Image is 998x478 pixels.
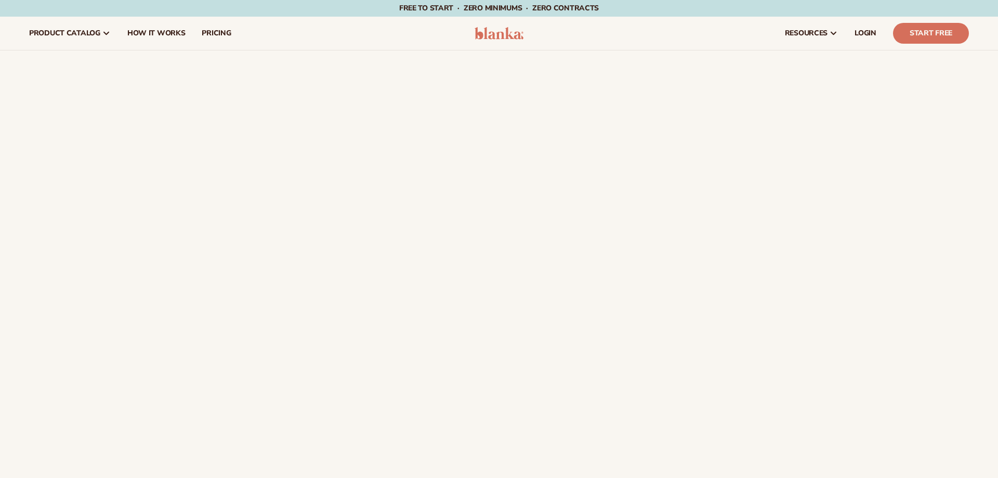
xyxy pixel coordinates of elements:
[399,3,599,13] span: Free to start · ZERO minimums · ZERO contracts
[193,17,239,50] a: pricing
[21,17,119,50] a: product catalog
[119,17,194,50] a: How It Works
[785,29,828,37] span: resources
[475,27,524,40] img: logo
[893,23,969,44] a: Start Free
[846,17,885,50] a: LOGIN
[127,29,186,37] span: How It Works
[855,29,876,37] span: LOGIN
[29,29,100,37] span: product catalog
[777,17,846,50] a: resources
[202,29,231,37] span: pricing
